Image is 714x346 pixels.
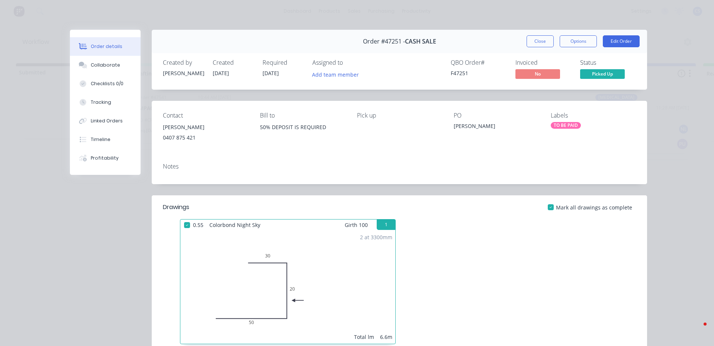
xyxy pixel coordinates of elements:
div: Labels [551,112,636,119]
div: Notes [163,163,636,170]
button: 1 [377,220,395,230]
div: Collaborate [91,62,120,68]
div: 0407 875 421 [163,132,248,143]
div: Created [213,59,254,66]
button: Profitability [70,149,141,167]
span: Girth 100 [345,220,368,230]
div: PO [454,112,539,119]
span: No [515,69,560,79]
div: Invoiced [515,59,571,66]
span: CASH SALE [405,38,436,45]
div: F47251 [451,69,506,77]
div: Tracking [91,99,111,106]
span: Picked Up [580,69,625,79]
div: 2 at 3300mm [360,233,392,241]
div: 50% DEPOSIT IS REQUIRED [260,122,345,146]
div: Order details [91,43,122,50]
button: Close [527,35,554,47]
div: QBO Order # [451,59,506,66]
span: Order #47251 - [363,38,405,45]
span: Mark all drawings as complete [556,204,632,211]
div: Drawings [163,203,189,212]
button: Checklists 0/0 [70,74,141,93]
div: [PERSON_NAME] [163,122,248,132]
button: Add team member [312,69,363,79]
button: Add team member [308,69,363,79]
span: Colorbond Night Sky [206,220,263,230]
iframe: Intercom live chat [689,321,707,339]
div: 50% DEPOSIT IS REQUIRED [260,122,345,132]
span: [DATE] [263,70,279,77]
div: Pick up [357,112,442,119]
button: Edit Order [603,35,640,47]
button: Order details [70,37,141,56]
button: Collaborate [70,56,141,74]
div: Bill to [260,112,345,119]
div: 05020302 at 3300mmTotal lm6.6m [180,230,395,344]
div: [PERSON_NAME]0407 875 421 [163,122,248,146]
div: Status [580,59,636,66]
div: [PERSON_NAME] [454,122,539,132]
div: Required [263,59,303,66]
button: Picked Up [580,69,625,80]
div: Checklists 0/0 [91,80,123,87]
div: 6.6m [380,333,392,341]
div: Profitability [91,155,119,161]
div: Total lm [354,333,374,341]
button: Timeline [70,130,141,149]
div: [PERSON_NAME] [163,69,204,77]
div: Linked Orders [91,118,123,124]
div: Created by [163,59,204,66]
div: Assigned to [312,59,387,66]
div: Contact [163,112,248,119]
span: 0.55 [190,220,206,230]
button: Options [560,35,597,47]
div: Timeline [91,136,110,143]
button: Tracking [70,93,141,112]
span: [DATE] [213,70,229,77]
button: Linked Orders [70,112,141,130]
div: TO BE PAID [551,122,581,129]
